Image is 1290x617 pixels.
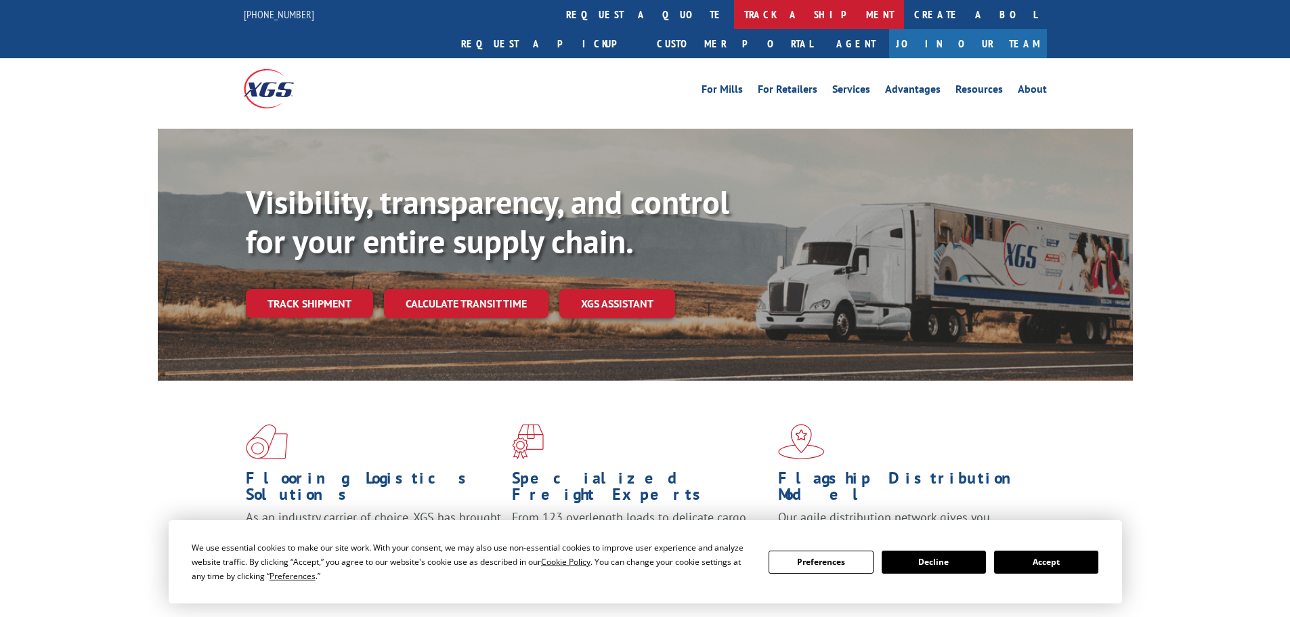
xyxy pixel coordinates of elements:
div: Cookie Consent Prompt [169,520,1122,603]
a: For Mills [702,84,743,99]
a: Resources [955,84,1003,99]
span: Cookie Policy [541,556,590,568]
button: Accept [994,551,1098,574]
span: Our agile distribution network gives you nationwide inventory management on demand. [778,509,1027,541]
a: Calculate transit time [384,289,549,318]
a: Customer Portal [647,29,823,58]
button: Preferences [769,551,873,574]
a: XGS ASSISTANT [559,289,675,318]
a: Agent [823,29,889,58]
a: [PHONE_NUMBER] [244,7,314,21]
img: xgs-icon-flagship-distribution-model-red [778,424,825,459]
img: xgs-icon-total-supply-chain-intelligence-red [246,424,288,459]
h1: Flagship Distribution Model [778,470,1034,509]
img: xgs-icon-focused-on-flooring-red [512,424,544,459]
button: Decline [882,551,986,574]
a: Join Our Team [889,29,1047,58]
h1: Specialized Freight Experts [512,470,768,509]
a: Advantages [885,84,941,99]
a: For Retailers [758,84,817,99]
a: Request a pickup [451,29,647,58]
span: Preferences [270,570,316,582]
a: Track shipment [246,289,373,318]
b: Visibility, transparency, and control for your entire supply chain. [246,181,729,262]
a: About [1018,84,1047,99]
p: From 123 overlength loads to delicate cargo, our experienced staff knows the best way to move you... [512,509,768,570]
h1: Flooring Logistics Solutions [246,470,502,509]
div: We use essential cookies to make our site work. With your consent, we may also use non-essential ... [192,540,752,583]
a: Services [832,84,870,99]
span: As an industry carrier of choice, XGS has brought innovation and dedication to flooring logistics... [246,509,501,557]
